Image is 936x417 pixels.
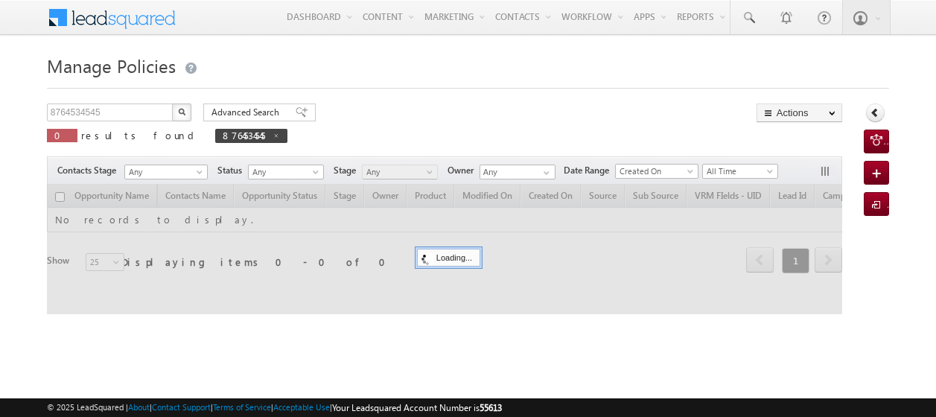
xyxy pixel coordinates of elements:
[124,165,208,179] a: Any
[417,249,480,267] div: Loading...
[178,108,185,115] img: Search
[362,165,438,179] a: Any
[211,106,284,119] span: Advanced Search
[54,129,70,141] span: 0
[332,402,502,413] span: Your Leadsquared Account Number is
[273,402,330,412] a: Acceptable Use
[480,165,555,179] input: Type to Search
[81,129,200,141] span: results found
[223,129,265,141] span: 8764534545
[125,165,203,179] span: Any
[128,402,150,412] a: About
[47,54,176,77] span: Manage Policies
[213,402,271,412] a: Terms of Service
[249,165,319,179] span: Any
[334,164,362,177] span: Stage
[480,402,502,413] span: 55613
[248,165,324,179] a: Any
[57,164,122,177] span: Contacts Stage
[615,164,698,179] a: Created On
[757,104,842,122] button: Actions
[363,165,433,179] span: Any
[535,165,554,180] a: Show All Items
[702,164,778,179] a: All Time
[47,401,502,415] span: © 2025 LeadSquared | | | | |
[703,165,774,178] span: All Time
[217,164,248,177] span: Status
[616,165,693,178] span: Created On
[152,402,211,412] a: Contact Support
[448,164,480,177] span: Owner
[564,164,615,177] span: Date Range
